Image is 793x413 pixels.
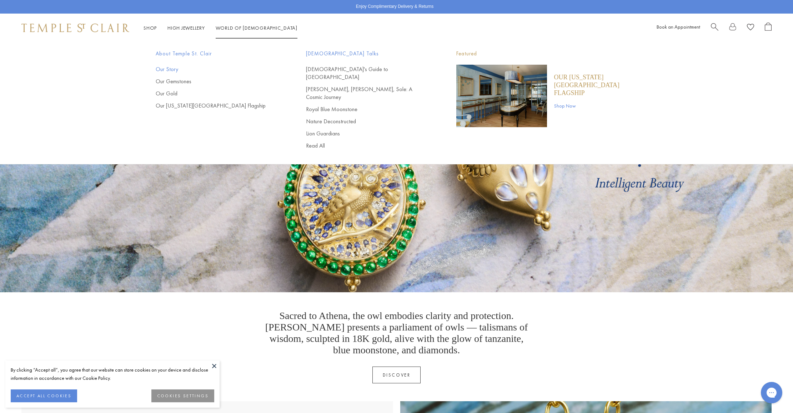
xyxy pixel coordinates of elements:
p: Enjoy Complimentary Delivery & Returns [356,3,433,10]
a: Royal Blue Moonstone [306,105,428,113]
img: Temple St. Clair [21,24,129,32]
nav: Main navigation [144,24,297,33]
a: Discover [372,367,421,383]
a: View Wishlist [747,23,754,34]
a: Our Gemstones [156,78,277,85]
iframe: Gorgias live chat messenger [757,379,786,406]
span: [DEMOGRAPHIC_DATA] Talks [306,49,428,58]
p: Featured [456,49,638,58]
a: Read All [306,142,428,150]
a: [PERSON_NAME], [PERSON_NAME], Sole: A Cosmic Journey [306,85,428,101]
a: High JewelleryHigh Jewellery [167,25,205,31]
a: Open Shopping Bag [765,23,772,34]
a: Search [711,23,718,34]
span: About Temple St. Clair [156,49,277,58]
button: ACCEPT ALL COOKIES [11,389,77,402]
a: Shop Now [554,102,638,110]
p: Sacred to Athena, the owl embodies clarity and protection. [PERSON_NAME] presents a parliament of... [263,310,531,356]
div: By clicking “Accept all”, you agree that our website can store cookies on your device and disclos... [11,366,214,382]
a: Our Story [156,65,277,73]
a: Book an Appointment [657,24,700,30]
a: Our Gold [156,90,277,98]
a: Nature Deconstructed [306,118,428,125]
a: ShopShop [144,25,157,31]
a: Lion Guardians [306,130,428,138]
a: Our [US_STATE][GEOGRAPHIC_DATA] Flagship [156,102,277,110]
a: Our [US_STATE][GEOGRAPHIC_DATA] Flagship [554,73,638,97]
button: COOKIES SETTINGS [151,389,214,402]
a: World of [DEMOGRAPHIC_DATA]World of [DEMOGRAPHIC_DATA] [216,25,297,31]
a: [DEMOGRAPHIC_DATA]'s Guide to [GEOGRAPHIC_DATA] [306,65,428,81]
